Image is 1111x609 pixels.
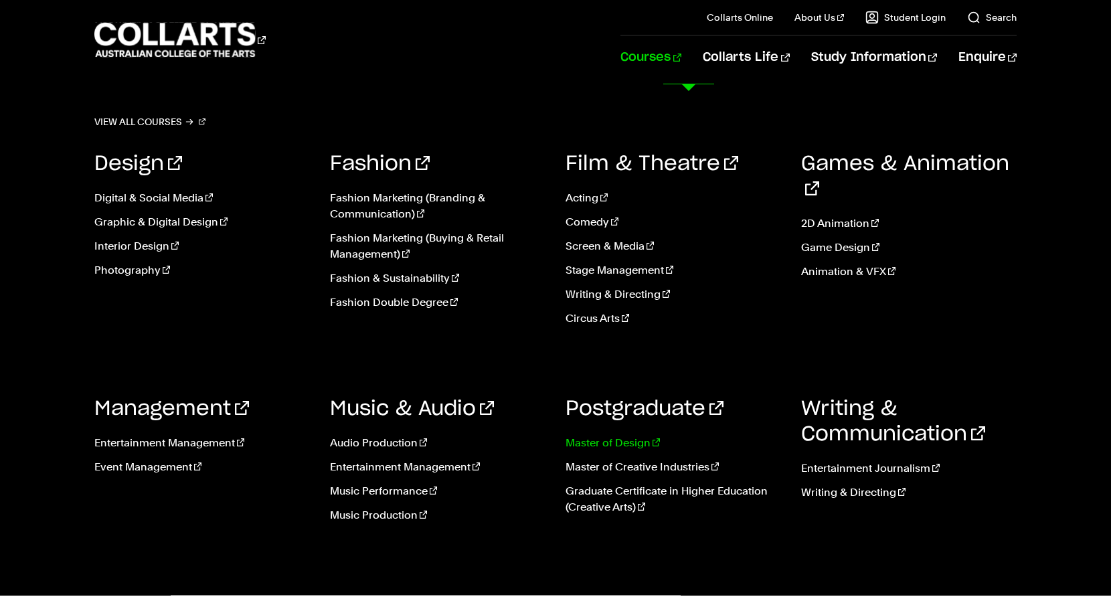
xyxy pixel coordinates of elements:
[94,399,249,419] a: Management
[566,399,723,419] a: Postgraduate
[620,35,681,80] a: Courses
[94,435,310,451] a: Entertainment Management
[330,399,494,419] a: Music & Audio
[566,483,781,515] a: Graduate Certificate in Higher Education (Creative Arts)
[566,190,781,206] a: Acting
[330,270,545,286] a: Fashion & Sustainability
[801,485,1017,501] a: Writing & Directing
[566,286,781,302] a: Writing & Directing
[330,507,545,523] a: Music Production
[967,11,1017,24] a: Search
[330,459,545,475] a: Entertainment Management
[330,483,545,499] a: Music Performance
[707,11,773,24] a: Collarts Online
[566,311,781,327] a: Circus Arts
[794,11,844,24] a: About Us
[94,190,310,206] a: Digital & Social Media
[566,238,781,254] a: Screen & Media
[330,190,545,222] a: Fashion Marketing (Branding & Communication)
[801,154,1009,199] a: Games & Animation
[958,35,1017,80] a: Enquire
[865,11,946,24] a: Student Login
[811,35,937,80] a: Study Information
[703,35,789,80] a: Collarts Life
[566,214,781,230] a: Comedy
[94,238,310,254] a: Interior Design
[330,154,430,174] a: Fashion
[330,230,545,262] a: Fashion Marketing (Buying & Retail Management)
[566,459,781,475] a: Master of Creative Industries
[94,21,266,59] div: Go to homepage
[566,154,738,174] a: Film & Theatre
[330,294,545,311] a: Fashion Double Degree
[801,240,1017,256] a: Game Design
[801,264,1017,280] a: Animation & VFX
[94,459,310,475] a: Event Management
[94,214,310,230] a: Graphic & Digital Design
[801,399,985,444] a: Writing & Communication
[566,262,781,278] a: Stage Management
[566,435,781,451] a: Master of Design
[94,112,205,131] a: View all courses
[801,215,1017,232] a: 2D Animation
[94,262,310,278] a: Photography
[330,435,545,451] a: Audio Production
[801,460,1017,476] a: Entertainment Journalism
[94,154,182,174] a: Design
